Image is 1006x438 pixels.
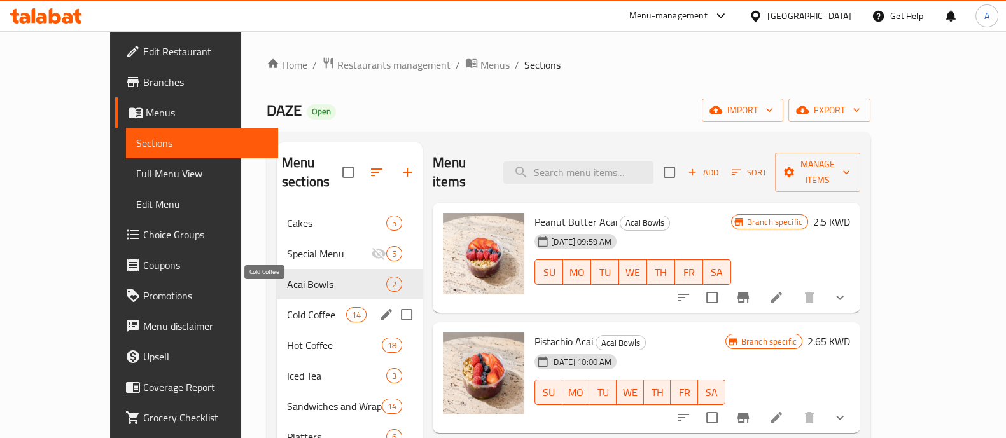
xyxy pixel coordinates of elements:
span: Manage items [785,156,850,188]
div: Cold Coffee14edit [277,299,423,330]
a: Coverage Report [115,372,278,402]
span: Acai Bowls [287,277,386,292]
h6: 2.5 KWD [813,213,850,231]
div: Acai Bowls [620,216,670,231]
svg: Inactive section [371,246,386,261]
span: Choice Groups [143,227,268,242]
span: Peanut Butter Acai [534,212,617,231]
span: Grocery Checklist [143,410,268,425]
span: Hot Coffee [287,338,382,353]
a: Full Menu View [126,158,278,189]
button: export [788,99,870,122]
span: SA [708,263,726,282]
span: Full Menu View [136,166,268,181]
span: SU [540,263,558,282]
span: 5 [387,248,402,260]
a: Promotions [115,280,278,311]
span: 3 [387,370,402,382]
a: Branches [115,67,278,97]
svg: Show Choices [832,290,848,305]
span: Coupons [143,257,268,273]
a: Edit menu item [769,410,784,425]
span: Special Menu [287,246,371,261]
button: SU [534,380,562,405]
span: TH [649,383,666,402]
button: FR [671,380,698,405]
button: FR [675,259,703,285]
div: items [382,338,402,353]
span: Edit Restaurant [143,44,268,59]
button: show more [825,402,855,433]
span: MO [568,383,585,402]
span: export [799,102,860,118]
span: Cakes [287,216,386,231]
span: Cold Coffee [287,307,346,322]
button: delete [794,402,825,433]
button: TH [644,380,671,405]
span: Sort items [723,163,775,182]
span: 14 [382,400,402,413]
span: Acai Bowls [620,216,669,230]
button: TU [589,380,617,405]
span: Select section [656,159,683,186]
li: / [312,57,317,72]
a: Sections [126,128,278,158]
a: Edit Restaurant [115,36,278,67]
span: Select to update [699,404,725,431]
a: Edit Menu [126,189,278,219]
a: Menus [465,57,510,73]
span: Coverage Report [143,380,268,395]
span: Pistachio Acai [534,332,593,351]
span: Open [307,106,336,117]
span: Sort [732,165,767,180]
span: 14 [347,309,366,321]
button: TU [591,259,619,285]
a: Menus [115,97,278,128]
li: / [456,57,460,72]
span: TU [596,263,614,282]
span: Upsell [143,349,268,364]
button: Branch-specific-item [728,282,758,313]
div: Iced Tea3 [277,360,423,391]
button: sort-choices [668,402,699,433]
span: WE [622,383,639,402]
div: items [386,277,402,292]
button: SU [534,259,563,285]
span: [DATE] 09:59 AM [546,236,617,248]
button: TH [647,259,675,285]
span: MO [568,263,586,282]
span: TH [652,263,670,282]
button: MO [563,259,591,285]
span: Sections [524,57,561,72]
button: Add section [392,157,423,188]
button: edit [377,305,396,324]
div: items [386,246,402,261]
div: Sandwiches and Wraps [287,399,382,414]
span: Sections [136,135,268,151]
span: Menu disclaimer [143,318,268,334]
div: Cakes5 [277,208,423,238]
h2: Menu items [433,153,488,191]
button: sort-choices [668,282,699,313]
button: Manage items [775,153,860,192]
svg: Show Choices [832,410,848,425]
span: import [712,102,773,118]
li: / [515,57,519,72]
span: FR [676,383,693,402]
img: Peanut Butter Acai [443,213,524,294]
button: Branch-specific-item [728,402,758,433]
span: SU [540,383,557,402]
span: SA [703,383,720,402]
a: Coupons [115,250,278,280]
button: MO [562,380,590,405]
span: [DATE] 10:00 AM [546,356,617,368]
div: Acai Bowls2 [277,269,423,299]
a: Edit menu item [769,290,784,305]
button: import [702,99,783,122]
div: Sandwiches and Wraps14 [277,391,423,421]
span: DAZE [267,96,302,125]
